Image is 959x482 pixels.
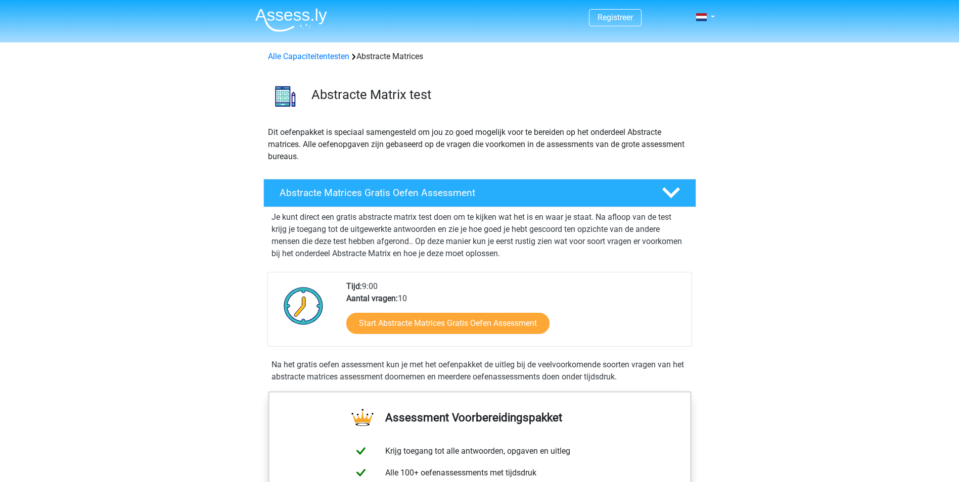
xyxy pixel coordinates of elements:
img: abstracte matrices [264,75,307,118]
img: Assessly [255,8,327,32]
b: Tijd: [346,281,362,291]
p: Dit oefenpakket is speciaal samengesteld om jou zo goed mogelijk voor te bereiden op het onderdee... [268,126,692,163]
h4: Abstracte Matrices Gratis Oefen Assessment [280,187,646,199]
img: Klok [278,280,329,331]
div: Abstracte Matrices [264,51,696,63]
div: 9:00 10 [339,280,691,346]
p: Je kunt direct een gratis abstracte matrix test doen om te kijken wat het is en waar je staat. Na... [271,211,688,260]
a: Abstracte Matrices Gratis Oefen Assessment [259,179,700,207]
div: Na het gratis oefen assessment kun je met het oefenpakket de uitleg bij de veelvoorkomende soorte... [267,359,692,383]
a: Registreer [598,13,633,22]
h3: Abstracte Matrix test [311,87,688,103]
a: Alle Capaciteitentesten [268,52,349,61]
b: Aantal vragen: [346,294,398,303]
a: Start Abstracte Matrices Gratis Oefen Assessment [346,313,550,334]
